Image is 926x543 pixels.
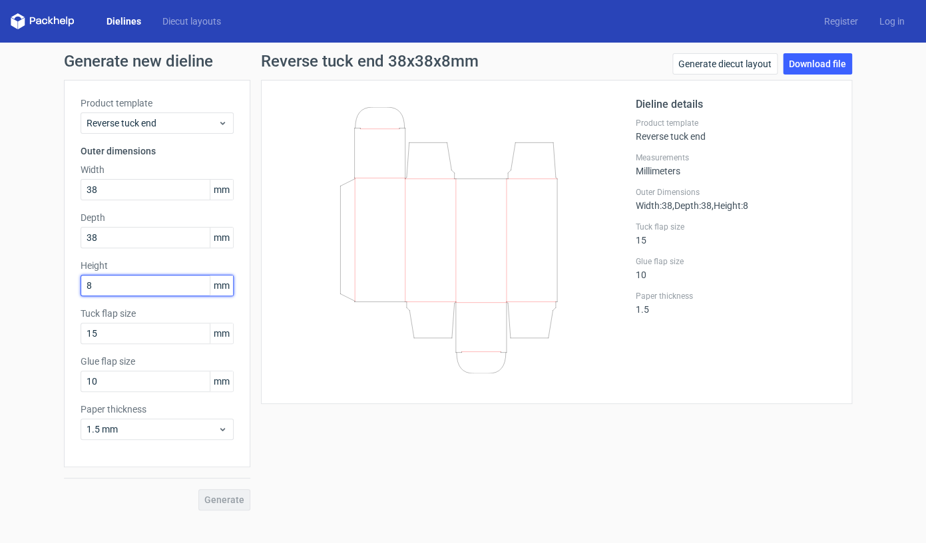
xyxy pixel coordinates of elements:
[81,163,234,176] label: Width
[152,15,232,28] a: Diecut layouts
[87,116,218,130] span: Reverse tuck end
[636,256,835,280] div: 10
[210,275,233,295] span: mm
[636,291,835,315] div: 1.5
[869,15,915,28] a: Log in
[672,200,712,211] span: , Depth : 38
[636,222,835,232] label: Tuck flap size
[636,187,835,198] label: Outer Dimensions
[81,144,234,158] h3: Outer dimensions
[210,323,233,343] span: mm
[210,371,233,391] span: mm
[261,53,479,69] h1: Reverse tuck end 38x38x8mm
[81,403,234,416] label: Paper thickness
[712,200,748,211] span: , Height : 8
[64,53,863,69] h1: Generate new dieline
[87,423,218,436] span: 1.5 mm
[672,53,778,75] a: Generate diecut layout
[81,211,234,224] label: Depth
[81,96,234,110] label: Product template
[636,256,835,267] label: Glue flap size
[636,118,835,142] div: Reverse tuck end
[636,291,835,301] label: Paper thickness
[636,222,835,246] div: 15
[81,307,234,320] label: Tuck flap size
[96,15,152,28] a: Dielines
[81,259,234,272] label: Height
[636,118,835,128] label: Product template
[783,53,852,75] a: Download file
[210,180,233,200] span: mm
[636,96,835,112] h2: Dieline details
[210,228,233,248] span: mm
[81,355,234,368] label: Glue flap size
[636,152,835,176] div: Millimeters
[636,200,672,211] span: Width : 38
[636,152,835,163] label: Measurements
[813,15,869,28] a: Register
